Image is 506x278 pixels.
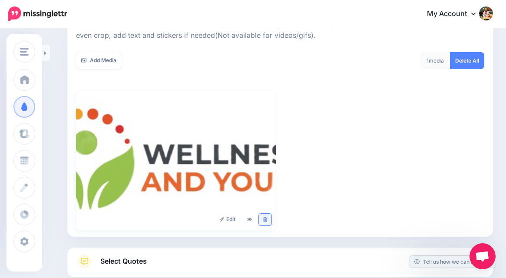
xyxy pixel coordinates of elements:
img: Missinglettr [8,7,67,21]
a: Add Media [76,52,122,69]
span: Select Quotes [100,255,147,267]
a: Select Quotes [76,255,484,277]
p: Next, let's make sure we have the best media for this campaign. Delete those you don't want or up... [76,19,484,41]
a: Delete All [450,52,484,69]
span: 1 [427,57,429,64]
div: Select Media [76,14,484,230]
img: menu.png [20,48,29,56]
div: Open chat [470,243,496,269]
a: Edit [215,214,240,225]
div: media [420,52,450,69]
a: Tell us how we can improve [410,256,496,268]
img: ec1c880998a35da138f350e14161838e_large.jpg [76,91,276,230]
a: My Account [418,3,493,25]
